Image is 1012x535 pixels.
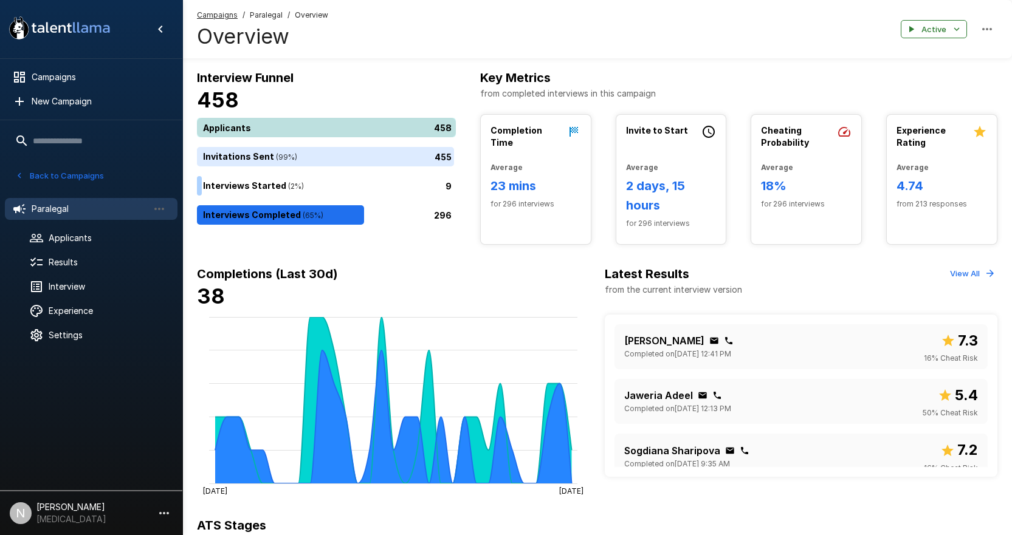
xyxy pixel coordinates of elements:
span: / [243,9,245,21]
p: 9 [446,180,452,193]
b: Completions (Last 30d) [197,267,338,281]
span: for 296 interviews [626,217,717,230]
span: 16 % Cheat Risk [924,352,978,364]
h4: Overview [197,24,328,49]
div: Click to copy [724,336,734,346]
p: [PERSON_NAME] [624,333,704,348]
span: for 296 interviews [491,198,581,210]
h6: 4.74 [897,176,987,196]
div: Click to copy [725,446,735,455]
button: View All [947,264,997,283]
span: / [287,9,290,21]
span: Overall score out of 10 [940,438,978,462]
span: 50 % Cheat Risk [923,407,978,419]
button: Active [901,20,967,39]
b: Average [626,163,658,172]
p: Sogdiana Sharipova [624,443,720,458]
tspan: [DATE] [559,486,583,495]
div: Click to copy [709,336,719,346]
span: from 213 responses [897,198,987,210]
b: 7.3 [958,332,978,349]
div: Click to copy [698,390,707,400]
span: Overview [295,9,328,21]
b: Latest Results [605,267,689,281]
h6: 2 days, 15 hours [626,176,717,215]
p: from the current interview version [605,284,742,296]
b: 5.4 [955,386,978,404]
div: Click to copy [740,446,749,455]
b: 38 [197,284,225,308]
b: Cheating Probability [761,125,809,148]
b: Average [761,163,793,172]
b: Interview Funnel [197,70,294,85]
div: Click to copy [712,390,722,400]
p: 455 [435,151,452,163]
span: Completed on [DATE] 12:41 PM [624,348,731,360]
span: Completed on [DATE] 9:35 AM [624,458,730,470]
span: Overall score out of 10 [938,384,978,407]
b: Experience Rating [897,125,946,148]
span: Completed on [DATE] 12:13 PM [624,403,731,415]
span: for 296 interviews [761,198,852,210]
p: from completed interviews in this campaign [480,87,997,100]
b: Average [897,163,929,172]
p: 296 [434,209,452,222]
b: 458 [197,87,239,112]
span: Overall score out of 10 [941,329,978,352]
u: Campaigns [197,10,238,19]
b: Invite to Start [626,125,688,135]
p: 458 [434,121,452,134]
b: 7.2 [957,441,978,458]
h6: 18% [761,176,852,196]
span: 16 % Cheat Risk [924,462,978,474]
h6: 23 mins [491,176,581,196]
b: ATS Stages [197,518,266,533]
p: Jaweria Adeel [624,388,693,403]
b: Average [491,163,523,172]
tspan: [DATE] [203,486,227,495]
span: Paralegal [250,9,283,21]
b: Key Metrics [480,70,551,85]
b: Completion Time [491,125,542,148]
